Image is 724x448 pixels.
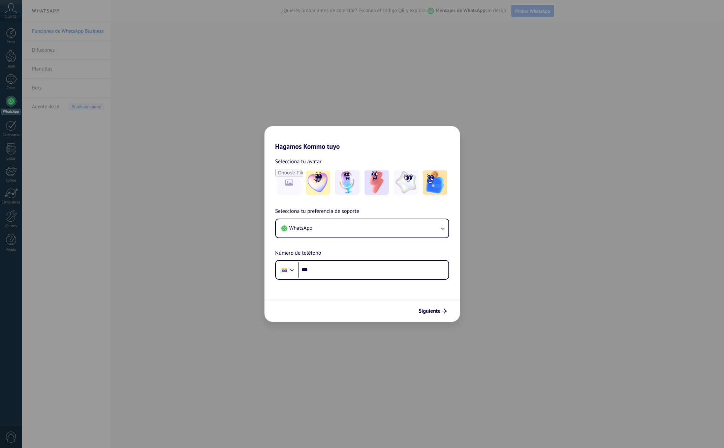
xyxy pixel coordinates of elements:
[419,309,441,313] span: Siguiente
[423,170,447,195] img: -5.jpeg
[335,170,359,195] img: -2.jpeg
[365,170,389,195] img: -3.jpeg
[306,170,330,195] img: -1.jpeg
[275,157,322,166] span: Selecciona tu avatar
[278,263,291,277] div: Venezuela: + 58
[276,219,448,237] button: WhatsApp
[275,207,359,216] span: Selecciona tu preferencia de soporte
[275,249,321,258] span: Número de teléfono
[394,170,418,195] img: -4.jpeg
[264,126,460,150] h2: Hagamos Kommo tuyo
[289,225,313,231] span: WhatsApp
[416,305,450,317] button: Siguiente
